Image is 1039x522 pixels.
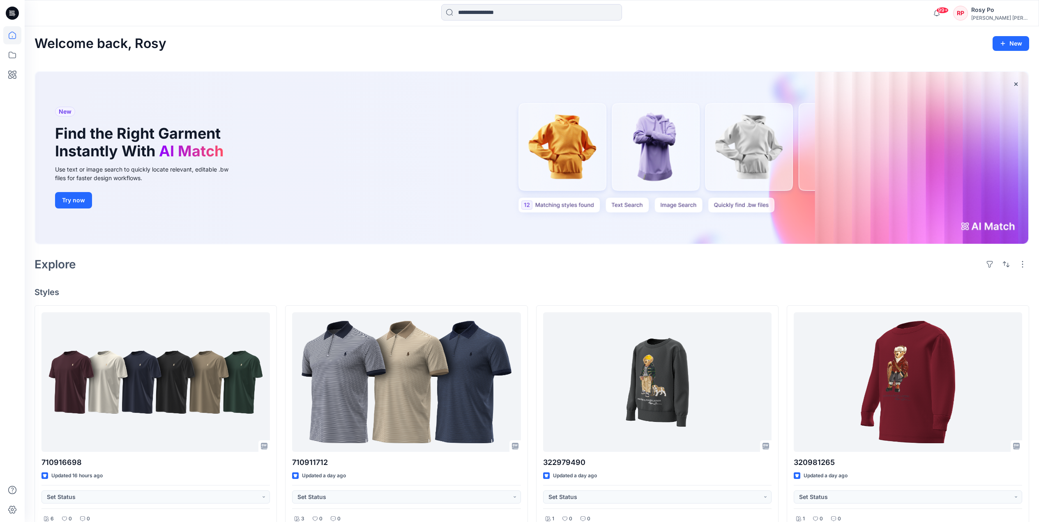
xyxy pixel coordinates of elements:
div: [PERSON_NAME] [PERSON_NAME] [971,15,1029,21]
button: Try now [55,192,92,208]
div: Use text or image search to quickly locate relevant, editable .bw files for faster design workflows. [55,165,240,182]
div: Rosy Po [971,5,1029,15]
div: RP [953,6,968,21]
a: 322979490 [543,312,772,452]
p: 320981265 [794,457,1022,468]
p: 710911712 [292,457,521,468]
p: Updated a day ago [804,472,848,480]
p: Updated a day ago [302,472,346,480]
a: 320981265 [794,312,1022,452]
p: 322979490 [543,457,772,468]
h2: Explore [35,258,76,271]
a: 710911712 [292,312,521,452]
p: Updated 16 hours ago [51,472,103,480]
h1: Find the Right Garment Instantly With [55,125,228,160]
span: New [59,107,71,117]
a: 710916698 [41,312,270,452]
p: 710916698 [41,457,270,468]
h4: Styles [35,287,1029,297]
span: 99+ [936,7,949,14]
p: Updated a day ago [553,472,597,480]
button: New [993,36,1029,51]
span: AI Match [159,142,223,160]
h2: Welcome back, Rosy [35,36,166,51]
